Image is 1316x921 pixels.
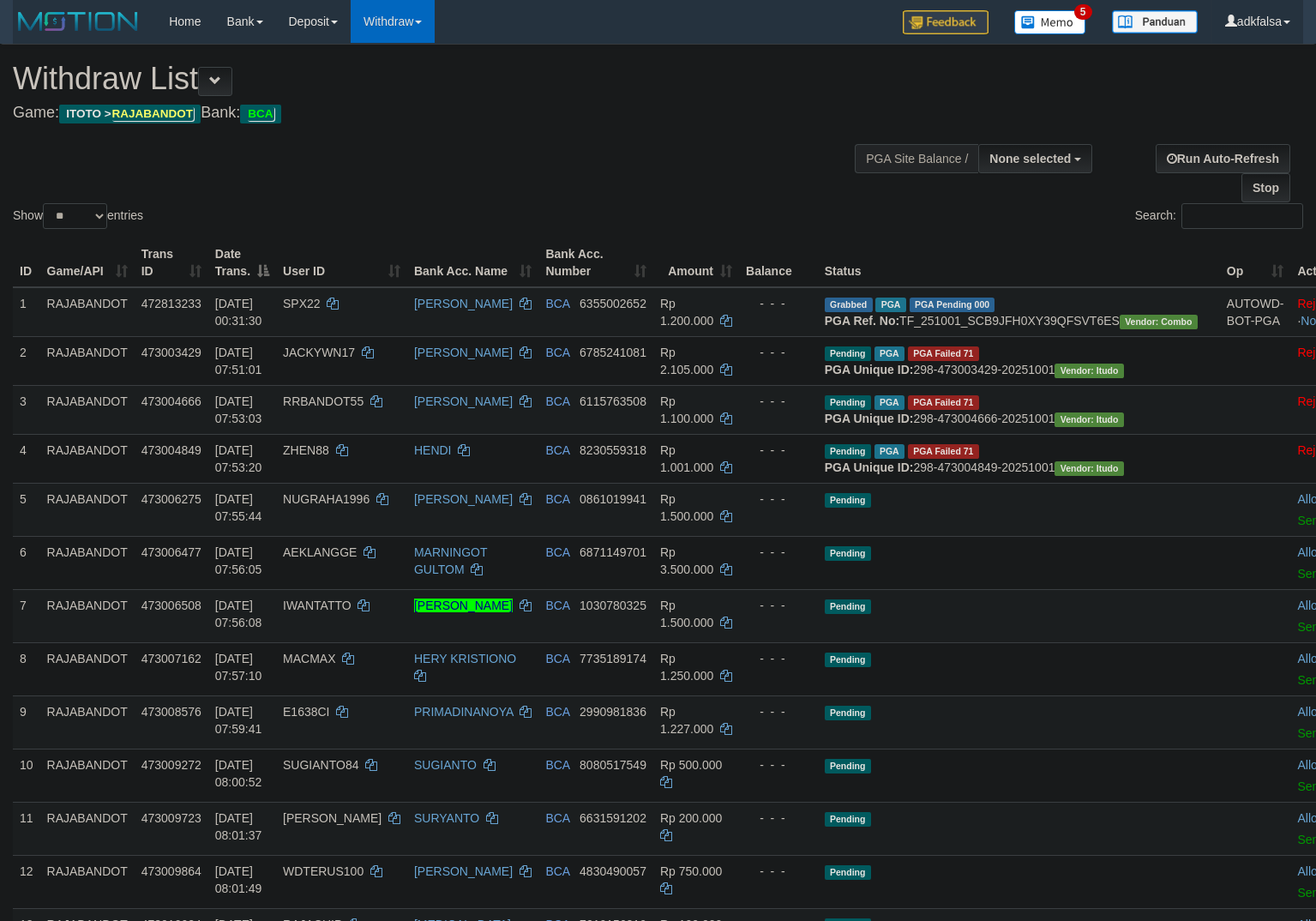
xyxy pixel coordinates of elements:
[141,346,201,359] span: 473003429
[414,346,513,359] a: [PERSON_NAME]
[414,758,477,772] a: SUGIANTO
[1135,203,1303,229] label: Search:
[746,703,811,720] div: - - -
[875,298,905,312] span: Marked by adkdaniel
[13,287,40,337] td: 1
[40,385,135,434] td: RAJABANDOT
[40,434,135,483] td: RAJABANDOT
[215,811,262,842] span: [DATE] 08:01:37
[746,810,811,827] div: - - -
[580,346,646,359] span: Copy 6785241081 to clipboard
[545,346,569,359] span: BCA
[903,10,989,34] img: Feedback.jpg
[874,346,904,361] span: Marked by adkdaniel
[825,546,871,561] span: Pending
[660,545,713,576] span: Rp 3.500.000
[407,238,538,287] th: Bank Acc. Name: activate to sort column ascending
[1074,4,1092,20] span: 5
[660,443,713,474] span: Rp 1.001.000
[283,758,358,772] span: SUGIANTO84
[1241,173,1290,202] a: Stop
[660,297,713,328] span: Rp 1.200.000
[825,812,871,827] span: Pending
[1055,364,1123,378] span: Vendor URL: https://secure6.1velocity.biz
[545,811,569,825] span: BCA
[283,652,335,665] span: MACMAX
[247,106,273,121] em: BCA
[660,394,713,425] span: Rp 1.100.000
[283,394,364,408] span: RRBANDOT55
[825,460,914,474] b: PGA Unique ID:
[989,152,1071,166] span: None selected
[141,297,201,310] span: 472813233
[538,238,653,287] th: Bank Acc. Number: activate to sort column ascending
[208,238,276,287] th: Date Trans.: activate to sort column descending
[1156,144,1290,173] a: Run Auto-Refresh
[414,297,513,310] a: [PERSON_NAME]
[825,412,914,425] b: PGA Unique ID:
[580,811,646,825] span: Copy 6631591202 to clipboard
[414,811,479,825] a: SURYANTO
[825,298,873,312] span: Grabbed
[414,864,513,878] a: [PERSON_NAME]
[1112,10,1198,33] img: panduan.png
[1055,412,1123,427] span: Vendor URL: https://secure6.1velocity.biz
[818,287,1220,337] td: TF_251001_SCB9JFH0XY39QFSVT6ES
[276,238,407,287] th: User ID: activate to sort column ascending
[141,864,201,878] span: 473009864
[545,599,569,612] span: BCA
[545,545,569,559] span: BCA
[746,544,811,561] div: - - -
[580,492,646,506] span: Copy 0861019941 to clipboard
[141,758,201,772] span: 473009272
[1014,10,1086,34] img: Button%20Memo.svg
[746,863,811,880] div: - - -
[818,336,1220,385] td: 298-473003429-20251001
[40,336,135,385] td: RAJABANDOT
[908,395,979,410] span: PGA Error
[818,434,1220,483] td: 298-473004849-20251001
[910,298,995,312] span: PGA Pending
[825,493,871,508] span: Pending
[660,864,722,878] span: Rp 750.000
[746,597,811,614] div: - - -
[580,705,646,719] span: Copy 2990981836 to clipboard
[13,336,40,385] td: 2
[580,394,646,408] span: Copy 6115763508 to clipboard
[215,705,262,736] span: [DATE] 07:59:41
[746,393,811,410] div: - - -
[660,705,713,736] span: Rp 1.227.000
[545,443,569,457] span: BCA
[660,758,722,772] span: Rp 500.000
[13,483,40,536] td: 5
[215,394,262,425] span: [DATE] 07:53:03
[43,203,107,229] select: Showentries
[545,394,569,408] span: BCA
[746,756,811,774] div: - - -
[141,443,201,457] span: 473004849
[40,589,135,642] td: RAJABANDOT
[215,492,262,523] span: [DATE] 07:55:44
[1220,287,1291,337] td: AUTOWD-BOT-PGA
[825,363,914,376] b: PGA Unique ID:
[215,545,262,576] span: [DATE] 07:56:05
[825,346,871,361] span: Pending
[545,652,569,665] span: BCA
[414,443,452,457] a: HENDI
[13,802,40,855] td: 11
[59,105,201,123] span: ITOTO >
[141,492,201,506] span: 473006275
[908,346,979,361] span: PGA Error
[414,545,487,576] a: MARNINGOT GULTOM
[825,865,871,880] span: Pending
[414,652,516,665] a: HERY KRISTIONO
[283,599,352,612] span: IWANTATTO
[1120,315,1198,329] span: Vendor URL: https://secure11.1velocity.biz
[141,811,201,825] span: 473009723
[660,599,713,629] span: Rp 1.500.000
[414,705,514,719] a: PRIMADINANOYA
[283,297,321,310] span: SPX22
[40,287,135,337] td: RAJABANDOT
[660,652,713,683] span: Rp 1.250.000
[818,238,1220,287] th: Status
